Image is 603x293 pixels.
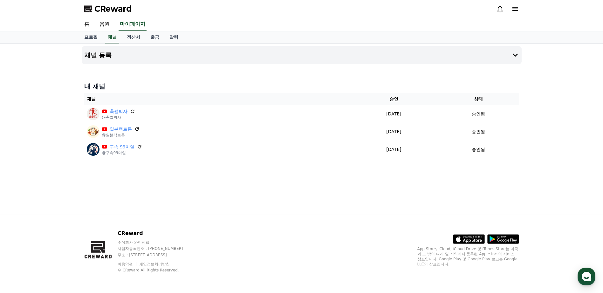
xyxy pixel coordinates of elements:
img: 축썰박사 [87,107,99,120]
a: 알림 [164,31,183,43]
p: 승인됨 [472,128,485,135]
h4: 채널 등록 [84,52,112,59]
p: [DATE] [352,146,435,153]
a: 정산서 [122,31,145,43]
span: CReward [94,4,132,14]
p: App Store, iCloud, iCloud Drive 및 iTunes Store는 미국과 그 밖의 나라 및 지역에서 등록된 Apple Inc.의 서비스 상표입니다. Goo... [417,246,519,267]
a: 일본팩트통 [110,126,132,133]
img: 일본팩트통 [87,125,99,138]
p: 주식회사 와이피랩 [118,240,195,245]
th: 승인 [350,93,438,105]
a: CReward [84,4,132,14]
th: 상태 [438,93,519,105]
a: 프로필 [79,31,103,43]
button: 채널 등록 [82,46,522,64]
img: 구속 99마일 [87,143,99,156]
a: 마이페이지 [119,18,147,31]
p: 승인됨 [472,146,485,153]
p: @일본팩트통 [102,133,140,138]
p: @축썰박사 [102,115,135,120]
a: 개인정보처리방침 [139,262,170,266]
a: 이용약관 [118,262,138,266]
h4: 내 채널 [84,82,519,91]
a: 축썰박사 [110,108,127,115]
p: 사업자등록번호 : [PHONE_NUMBER] [118,246,195,251]
p: 승인됨 [472,111,485,117]
p: [DATE] [352,111,435,117]
th: 채널 [84,93,350,105]
p: CReward [118,230,195,237]
a: 구속 99마일 [110,144,134,150]
a: 채널 [105,31,119,43]
a: 출금 [145,31,164,43]
p: 주소 : [STREET_ADDRESS] [118,252,195,257]
a: 홈 [79,18,94,31]
p: @구속99마일 [102,150,142,155]
a: 음원 [94,18,115,31]
p: © CReward All Rights Reserved. [118,268,195,273]
p: [DATE] [352,128,435,135]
